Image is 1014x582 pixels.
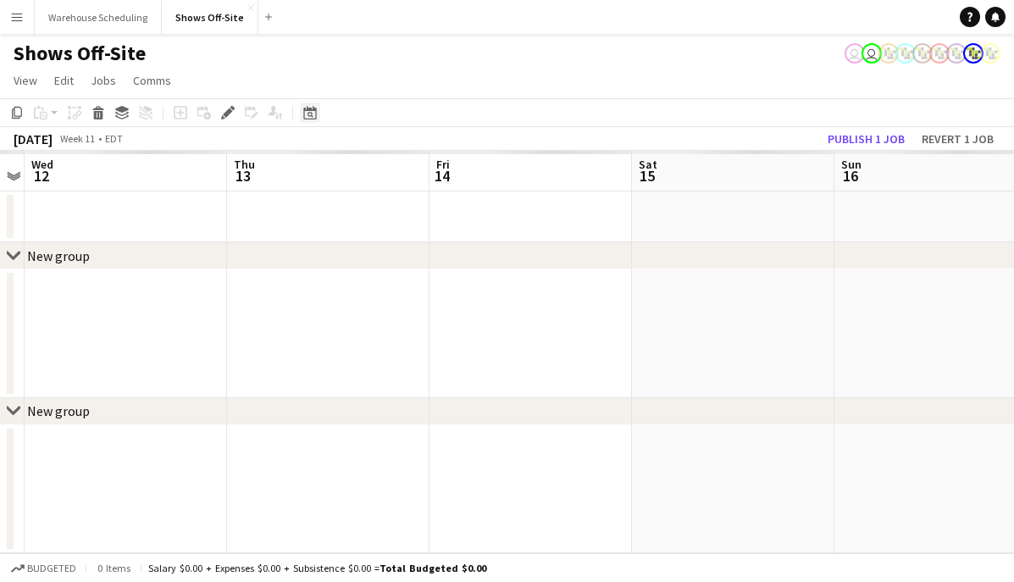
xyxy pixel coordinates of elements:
div: New group [27,402,90,419]
a: Comms [126,69,178,91]
a: Jobs [84,69,123,91]
a: Edit [47,69,80,91]
app-user-avatar: Labor Coordinator [946,43,967,64]
app-user-avatar: Labor Coordinator [929,43,950,64]
span: View [14,73,37,88]
app-user-avatar: Labor Coordinator [980,43,1000,64]
span: 16 [839,166,862,186]
div: New group [27,247,90,264]
span: Edit [54,73,74,88]
span: 14 [434,166,450,186]
div: [DATE] [14,130,53,147]
span: 12 [29,166,53,186]
span: Budgeted [27,563,76,574]
h1: Shows Off-Site [14,41,146,66]
span: 0 items [93,562,134,574]
button: Publish 1 job [821,128,911,150]
span: Fri [436,157,450,172]
app-user-avatar: Toryn Tamborello [862,43,882,64]
span: Thu [234,157,255,172]
span: Sun [841,157,862,172]
span: Sat [639,157,657,172]
a: View [7,69,44,91]
app-user-avatar: Labor Coordinator [878,43,899,64]
button: Shows Off-Site [162,1,258,34]
app-user-avatar: Labor Coordinator [963,43,984,64]
span: Jobs [91,73,116,88]
span: Wed [31,157,53,172]
app-user-avatar: Labor Coordinator [912,43,933,64]
div: Salary $0.00 + Expenses $0.00 + Subsistence $0.00 = [148,562,486,574]
span: Total Budgeted $0.00 [380,562,486,574]
button: Budgeted [8,559,79,578]
app-user-avatar: Sara Hobbs [845,43,865,64]
app-user-avatar: Labor Coordinator [895,43,916,64]
button: Warehouse Scheduling [35,1,162,34]
span: 13 [231,166,255,186]
span: 15 [636,166,657,186]
span: Comms [133,73,171,88]
div: EDT [105,132,123,145]
button: Revert 1 job [915,128,1000,150]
